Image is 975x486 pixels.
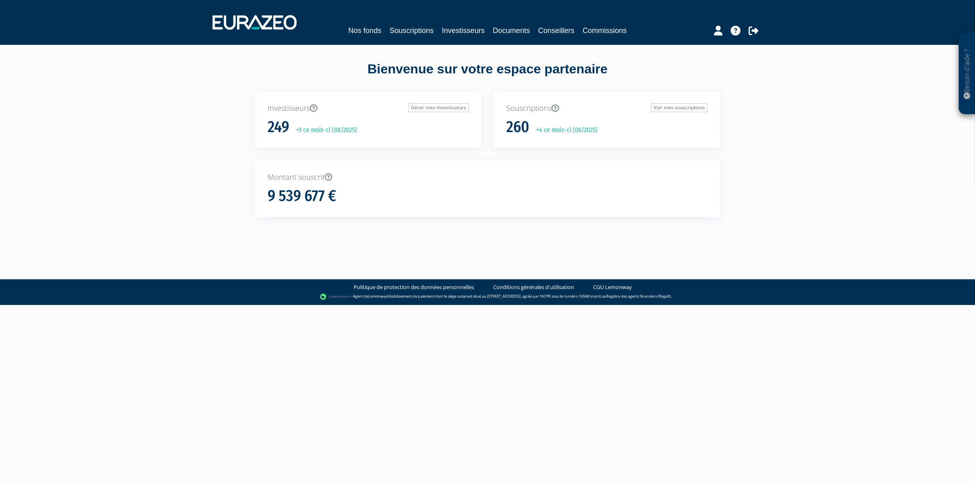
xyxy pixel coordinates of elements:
[320,293,351,301] img: logo-lemonway.png
[442,25,485,36] a: Investisseurs
[506,103,707,114] p: Souscriptions
[268,119,289,136] h1: 249
[962,37,972,110] p: Besoin d'aide ?
[268,103,469,114] p: Investisseurs
[493,25,530,36] a: Documents
[538,25,574,36] a: Conseillers
[213,15,297,30] img: 1732889491-logotype_eurazeo_blanc_rvb.png
[368,294,387,299] a: Lemonway
[593,283,632,291] a: CGU Lemonway
[8,293,967,301] div: - Agent de (établissement de paiement dont le siège social est situé au [STREET_ADDRESS], agréé p...
[348,25,381,36] a: Nos fonds
[408,103,469,112] a: Gérer mes investisseurs
[530,126,598,135] p: +4 ce mois-ci (08/2025)
[354,283,474,291] a: Politique de protection des données personnelles
[268,172,707,183] p: Montant souscrit
[583,25,627,36] a: Commissions
[606,294,671,299] a: Registre des agents financiers (Regafi)
[249,60,726,92] div: Bienvenue sur votre espace partenaire
[506,119,529,136] h1: 260
[290,126,357,135] p: +3 ce mois-ci (08/2025)
[268,188,336,205] h1: 9 539 677 €
[390,25,434,36] a: Souscriptions
[493,283,574,291] a: Conditions générales d'utilisation
[651,103,707,112] a: Voir mes souscriptions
